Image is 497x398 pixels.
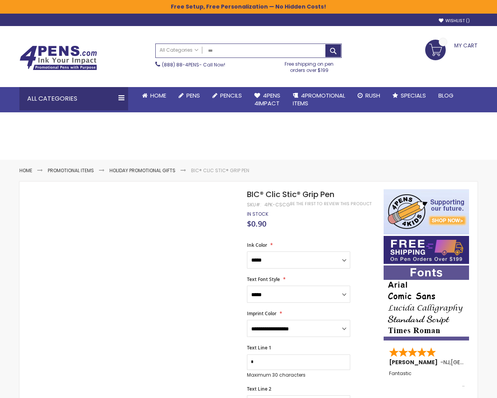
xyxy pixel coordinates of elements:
[109,167,176,174] a: Holiday Promotional Gifts
[19,45,97,70] img: 4Pens Custom Pens and Promotional Products
[438,91,454,99] span: Blog
[247,276,280,283] span: Text Font Style
[401,91,426,99] span: Specials
[19,167,32,174] a: Home
[287,87,351,112] a: 4PROMOTIONALITEMS
[247,211,268,217] span: In stock
[290,201,372,207] a: Be the first to review this product
[248,87,287,112] a: 4Pens4impact
[254,91,280,107] span: 4Pens 4impact
[384,236,469,264] img: Free shipping on orders over $199
[247,211,268,217] div: Availability
[247,201,261,208] strong: SKU
[150,91,166,99] span: Home
[172,87,206,104] a: Pens
[277,58,342,73] div: Free shipping on pen orders over $199
[247,310,276,317] span: Imprint Color
[247,218,266,229] span: $0.90
[293,91,345,107] span: 4PROMOTIONAL ITEMS
[247,372,350,378] p: Maximum 30 characters
[389,371,464,388] div: Fantastic
[247,344,271,351] span: Text Line 1
[19,87,128,110] div: All Categories
[432,87,460,104] a: Blog
[247,242,267,248] span: Ink Color
[191,168,249,174] li: BIC® Clic Stic® Grip Pen
[264,202,290,208] div: 4PK-CSCG
[351,87,386,104] a: Rush
[247,189,334,200] span: BIC® Clic Stic® Grip Pen
[384,189,469,234] img: 4pens 4 kids
[156,44,202,57] a: All Categories
[48,167,94,174] a: Promotional Items
[365,91,380,99] span: Rush
[220,91,242,99] span: Pencils
[206,87,248,104] a: Pencils
[160,47,198,53] span: All Categories
[162,61,225,68] span: - Call Now!
[162,61,199,68] a: (888) 88-4PENS
[247,386,271,392] span: Text Line 2
[389,358,440,366] span: [PERSON_NAME]
[186,91,200,99] span: Pens
[384,265,469,340] img: font-personalization-examples
[443,358,450,366] span: NJ
[439,18,470,24] a: Wishlist
[136,87,172,104] a: Home
[386,87,432,104] a: Specials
